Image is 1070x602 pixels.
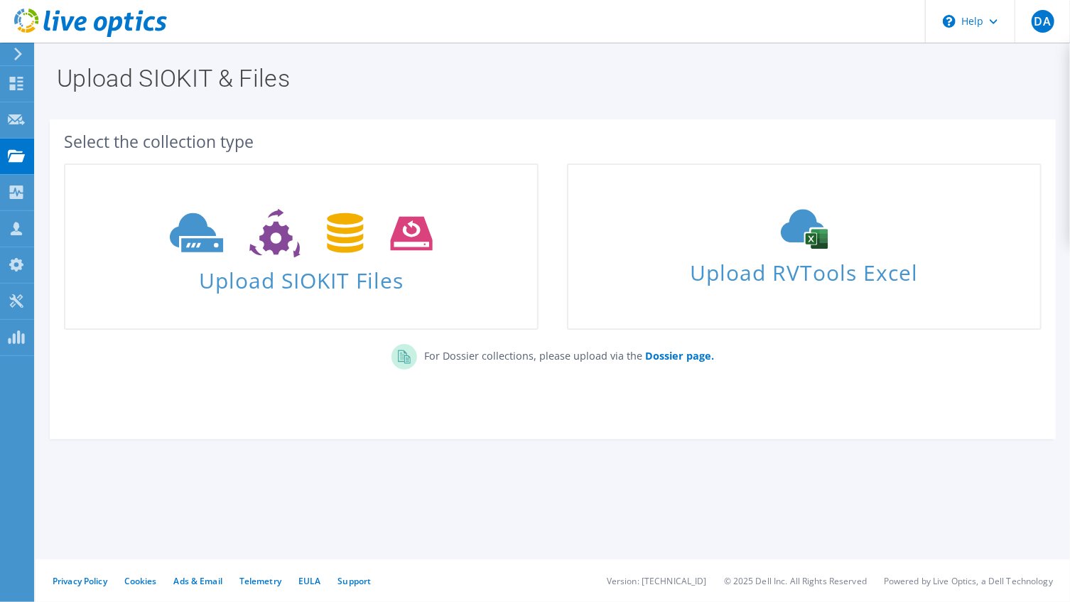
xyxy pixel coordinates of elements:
[64,134,1042,149] div: Select the collection type
[298,575,320,587] a: EULA
[124,575,157,587] a: Cookies
[642,349,714,362] a: Dossier page.
[943,15,956,28] svg: \n
[884,575,1053,587] li: Powered by Live Optics, a Dell Technology
[724,575,867,587] li: © 2025 Dell Inc. All Rights Reserved
[65,261,537,291] span: Upload SIOKIT Files
[568,254,1040,284] span: Upload RVTools Excel
[174,575,222,587] a: Ads & Email
[57,66,1042,90] h1: Upload SIOKIT & Files
[337,575,371,587] a: Support
[607,575,707,587] li: Version: [TECHNICAL_ID]
[417,344,714,364] p: For Dossier collections, please upload via the
[645,349,714,362] b: Dossier page.
[64,163,539,330] a: Upload SIOKIT Files
[53,575,107,587] a: Privacy Policy
[1032,10,1054,33] span: DA
[567,163,1042,330] a: Upload RVTools Excel
[239,575,281,587] a: Telemetry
